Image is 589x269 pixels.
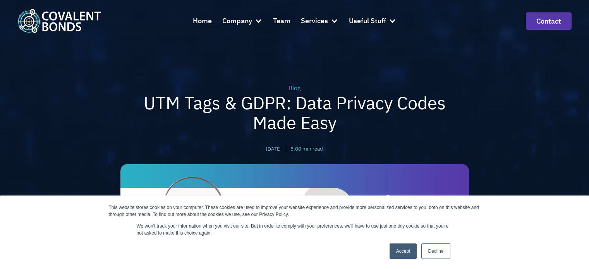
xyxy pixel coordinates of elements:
div: Blog [120,84,469,93]
p: We won't track your information when you visit our site. But in order to comply with your prefere... [137,223,453,236]
img: Covalent Bonds White / Teal Logo [17,9,101,33]
div: 5:00 min read [290,145,323,152]
a: Team [273,10,290,31]
div: Company [222,10,263,31]
a: Home [193,10,212,31]
div: Company [222,15,252,27]
a: Accept [390,243,417,259]
div: Useful Stuff [349,15,386,27]
div: Useful Stuff [349,10,397,31]
a: contact [526,12,572,30]
div: Team [273,15,290,27]
a: Decline [421,243,450,259]
a: home [17,9,101,33]
div: Services [301,15,328,27]
div: Services [301,10,338,31]
h1: UTM Tags & GDPR: Data Privacy Codes Made Easy [120,93,469,133]
div: Home [193,15,212,27]
div: [DATE] [266,145,282,152]
div: | [285,143,287,154]
div: This website stores cookies on your computer. These cookies are used to improve your website expe... [109,204,481,218]
img: UTM Tags & GDPR: Data Privacy Codes Made Easy [120,164,469,251]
